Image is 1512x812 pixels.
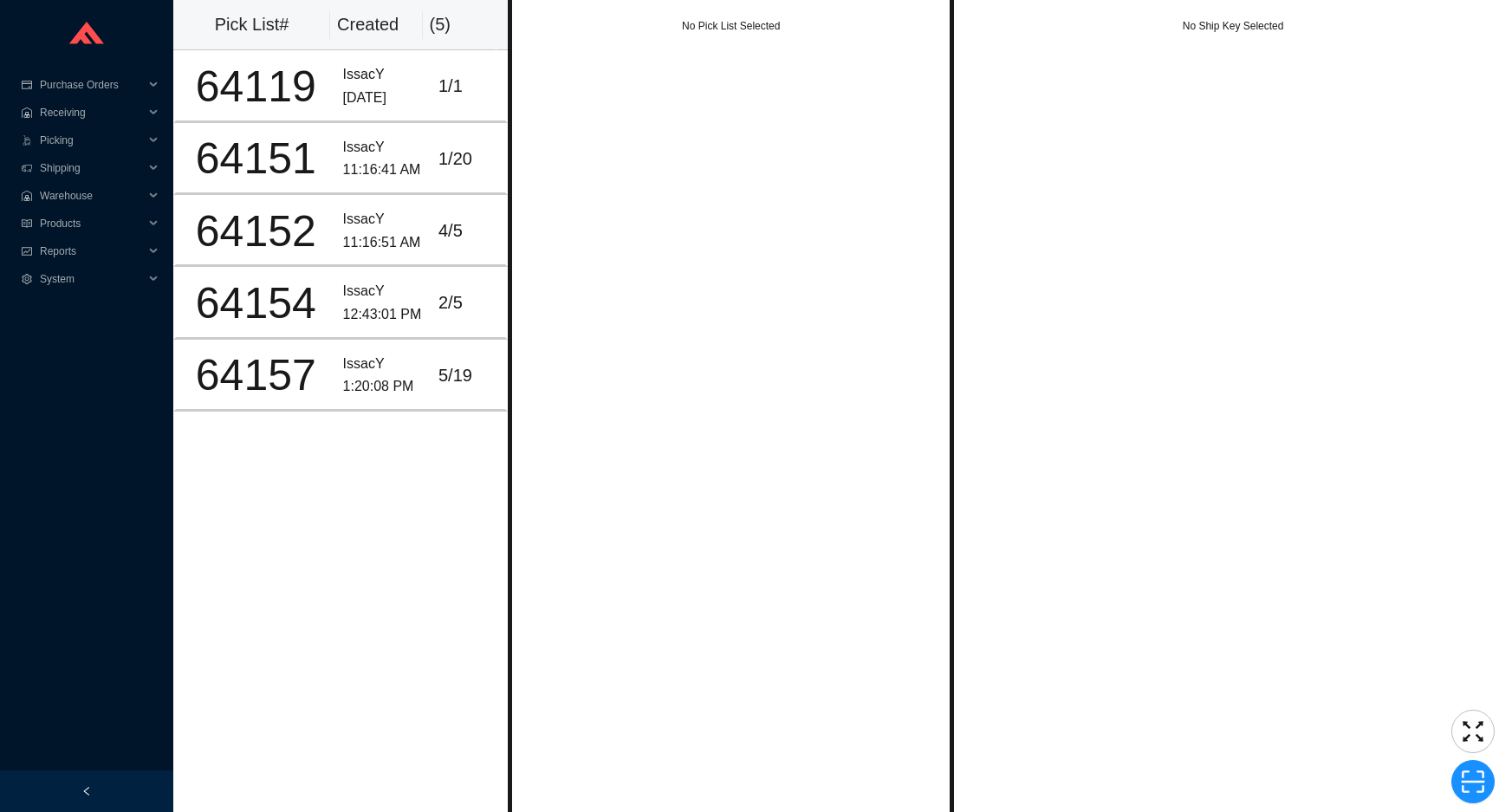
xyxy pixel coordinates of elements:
span: Picking [40,127,144,154]
span: Reports [40,237,144,265]
div: IssacY [343,280,425,303]
div: 2 / 5 [438,289,498,317]
div: [DATE] [343,87,425,110]
div: 64119 [183,65,329,108]
span: Shipping [40,154,144,182]
span: Purchase Orders [40,71,144,99]
div: IssacY [343,208,425,231]
div: 1:20:08 PM [343,375,425,399]
span: fund [21,246,33,257]
span: credit-card [21,80,33,90]
div: No Ship Key Selected [954,17,1512,35]
span: read [21,218,33,229]
div: No Pick List Selected [512,17,950,35]
button: fullscreen [1451,710,1495,753]
div: IssacY [343,63,425,87]
div: 64151 [183,137,329,180]
div: 1 / 1 [438,72,498,101]
span: setting [21,274,33,284]
div: 1 / 20 [438,145,498,173]
span: System [40,265,144,293]
span: left [81,786,92,796]
div: 11:16:51 AM [343,231,425,255]
div: 12:43:01 PM [343,303,425,327]
span: scan [1452,769,1494,795]
span: fullscreen [1452,718,1494,744]
span: Warehouse [40,182,144,210]
span: Receiving [40,99,144,127]
div: 5 / 19 [438,361,498,390]
span: Products [40,210,144,237]
div: IssacY [343,136,425,159]
button: scan [1451,760,1495,803]
div: IssacY [343,353,425,376]
div: 64152 [183,210,329,253]
div: 64157 [183,354,329,397]
div: 11:16:41 AM [343,159,425,182]
div: 64154 [183,282,329,325]
div: ( 5 ) [430,10,490,39]
div: 4 / 5 [438,217,498,245]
